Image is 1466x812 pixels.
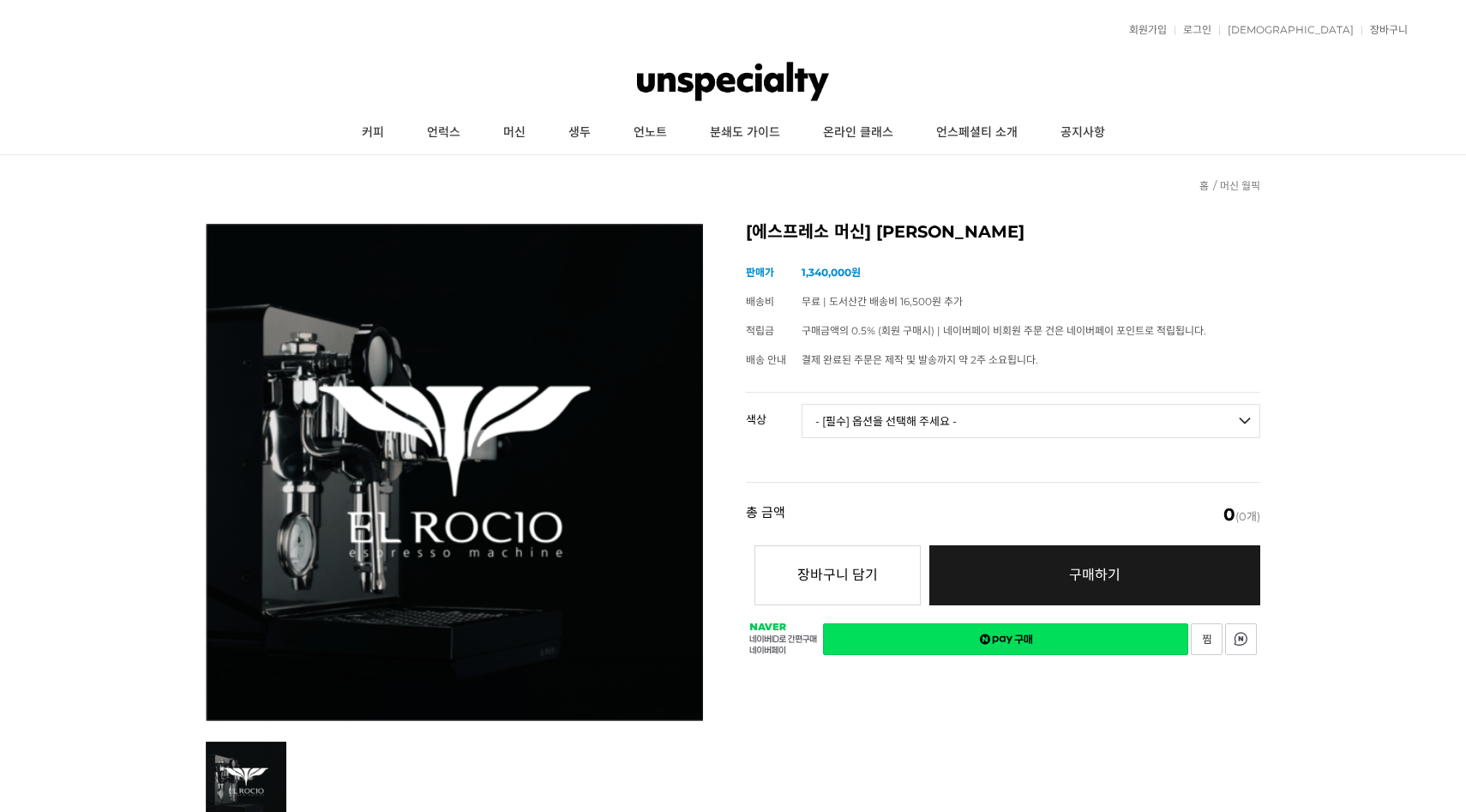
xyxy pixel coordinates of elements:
[746,353,786,366] span: 배송 안내
[1039,111,1127,154] a: 공지사항
[823,623,1188,655] a: 새창
[1121,25,1167,35] a: 회원가입
[746,266,774,279] span: 판매가
[746,324,774,337] span: 적립금
[802,353,1038,366] span: 결제 완료된 주문은 제작 및 발송까지 약 2주 소요됩니다.
[1175,25,1211,35] a: 로그인
[802,295,963,308] span: 무료 | 도서산간 배송비 16,500원 추가
[688,111,802,154] a: 분쇄도 가이드
[482,111,547,154] a: 머신
[206,224,703,721] img: 엘로치오 마누스S
[746,224,1260,241] h2: [에스프레소 머신] [PERSON_NAME]
[547,111,612,154] a: 생두
[1199,179,1209,192] a: 홈
[1191,623,1223,655] a: 새창
[802,324,1206,337] span: 구매금액의 0.5% (회원 구매시) | 네이버페이 비회원 주문 건은 네이버페이 포인트로 적립됩니다.
[929,545,1260,605] a: 구매하기
[746,506,785,523] strong: 총 금액
[340,111,406,154] a: 커피
[754,545,921,605] button: 장바구니 담기
[406,111,482,154] a: 언럭스
[802,111,915,154] a: 온라인 클래스
[1225,623,1257,655] a: 새창
[802,266,861,279] strong: 1,340,000원
[1219,25,1354,35] a: [DEMOGRAPHIC_DATA]
[1069,567,1121,583] span: 구매하기
[637,56,830,107] img: 언스페셜티 몰
[746,295,774,308] span: 배송비
[915,111,1039,154] a: 언스페셜티 소개
[746,393,802,432] th: 색상
[1361,25,1408,35] a: 장바구니
[1223,506,1260,523] span: (0개)
[1223,504,1235,525] em: 0
[1220,179,1260,192] a: 머신 월픽
[612,111,688,154] a: 언노트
